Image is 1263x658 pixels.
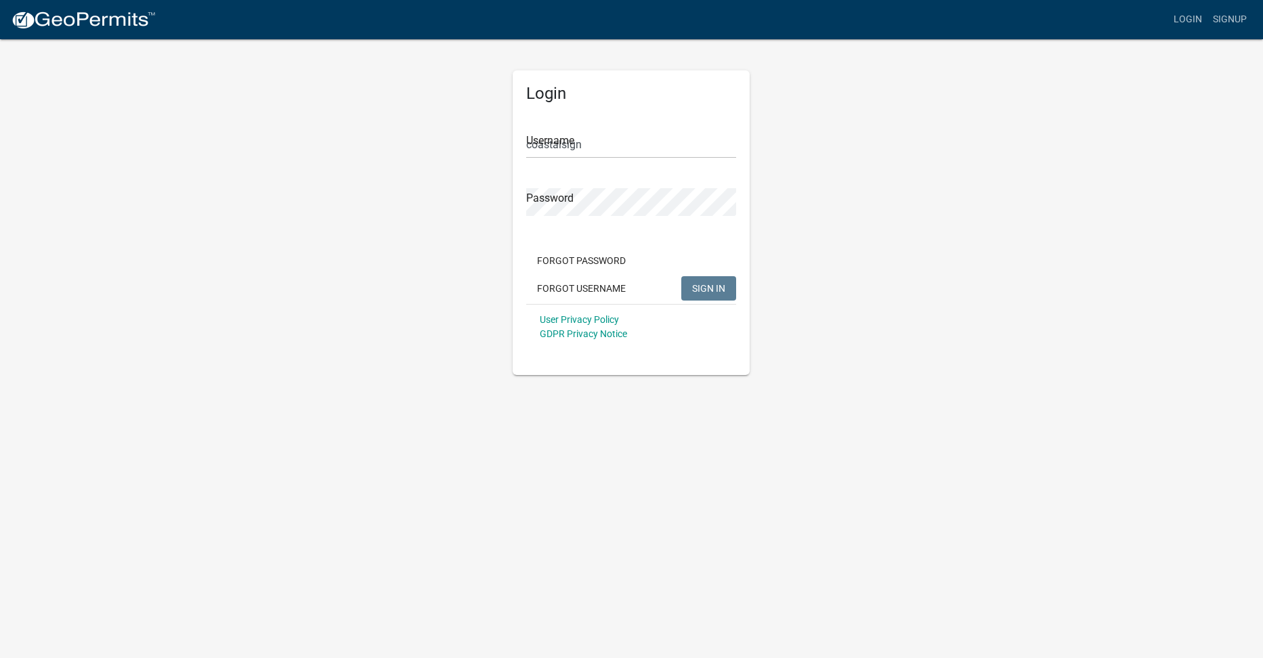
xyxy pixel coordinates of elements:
[1207,7,1252,32] a: Signup
[681,276,736,301] button: SIGN IN
[526,84,736,104] h5: Login
[692,282,725,293] span: SIGN IN
[526,276,637,301] button: Forgot Username
[526,248,637,273] button: Forgot Password
[540,314,619,325] a: User Privacy Policy
[540,328,627,339] a: GDPR Privacy Notice
[1168,7,1207,32] a: Login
